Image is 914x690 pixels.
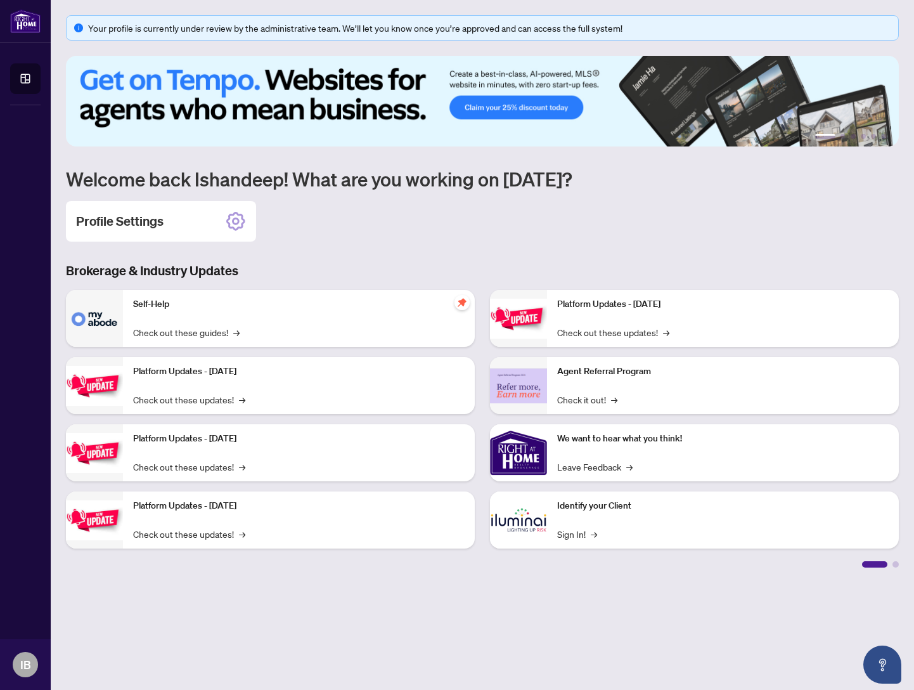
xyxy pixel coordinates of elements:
p: Self-Help [133,297,465,311]
button: Open asap [863,646,901,684]
span: IB [20,656,31,674]
button: 3 [851,134,856,139]
button: 2 [840,134,846,139]
span: → [239,460,245,474]
a: Sign In!→ [557,527,597,541]
img: Identify your Client [490,491,547,549]
a: Check out these updates!→ [133,460,245,474]
img: Platform Updates - September 16, 2025 [66,366,123,406]
div: Your profile is currently under review by the administrative team. We’ll let you know once you’re... [88,21,891,35]
span: → [233,325,240,339]
button: 4 [861,134,866,139]
a: Check it out!→ [557,393,617,407]
a: Check out these updates!→ [133,393,245,407]
a: Check out these updates!→ [557,325,669,339]
p: Platform Updates - [DATE] [557,297,889,311]
h2: Profile Settings [76,212,164,230]
h3: Brokerage & Industry Updates [66,262,899,280]
a: Leave Feedback→ [557,460,633,474]
span: → [611,393,617,407]
img: Agent Referral Program [490,368,547,403]
img: We want to hear what you think! [490,424,547,481]
p: Platform Updates - [DATE] [133,432,465,446]
button: 1 [815,134,835,139]
img: Self-Help [66,290,123,347]
button: 6 [881,134,886,139]
img: logo [10,10,41,33]
span: pushpin [454,295,470,310]
img: Platform Updates - July 21, 2025 [66,433,123,473]
span: info-circle [74,23,83,32]
img: Platform Updates - June 23, 2025 [490,299,547,339]
span: → [626,460,633,474]
img: Platform Updates - July 8, 2025 [66,500,123,540]
span: → [239,527,245,541]
span: → [239,393,245,407]
p: Platform Updates - [DATE] [133,365,465,379]
span: → [663,325,669,339]
a: Check out these guides!→ [133,325,240,339]
button: 5 [871,134,876,139]
img: Slide 0 [66,56,899,146]
p: Identify your Client [557,499,889,513]
h1: Welcome back Ishandeep! What are you working on [DATE]? [66,167,899,191]
span: → [591,527,597,541]
p: Platform Updates - [DATE] [133,499,465,513]
p: Agent Referral Program [557,365,889,379]
a: Check out these updates!→ [133,527,245,541]
p: We want to hear what you think! [557,432,889,446]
